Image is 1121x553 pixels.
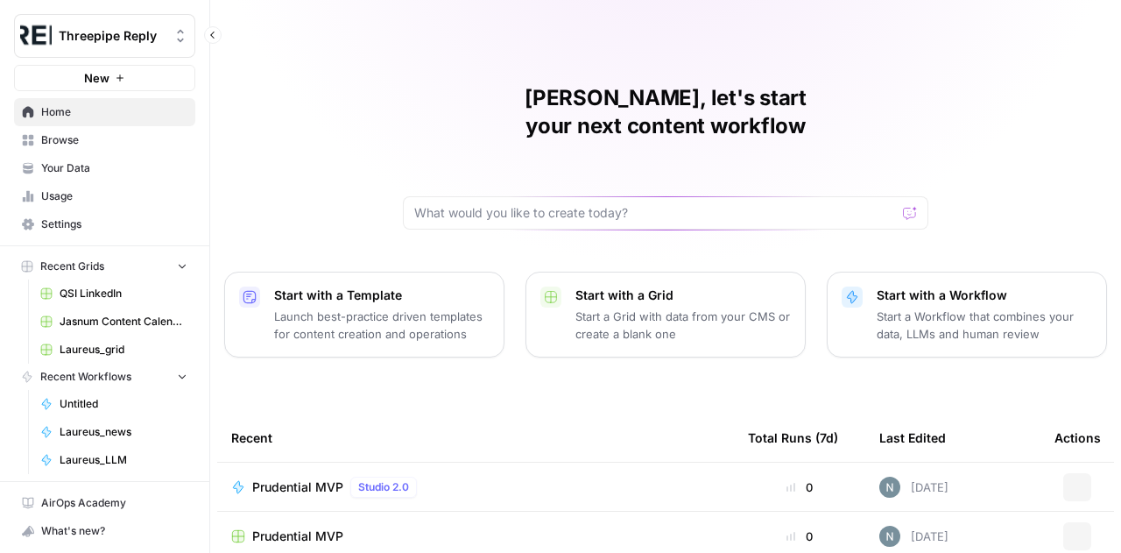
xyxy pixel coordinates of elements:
span: Recent Workflows [40,369,131,385]
button: Start with a WorkflowStart a Workflow that combines your data, LLMs and human review [827,272,1107,358]
p: Start a Grid with data from your CMS or create a blank one [575,308,791,343]
a: Browse [14,126,195,154]
div: What's new? [15,518,194,544]
button: Recent Workflows [14,364,195,390]
a: Jasnum Content Calendar [32,308,195,336]
span: Untitled [60,396,187,412]
p: Start with a Template [274,287,490,304]
div: 0 [748,479,851,496]
div: [DATE] [879,526,948,547]
span: Laureus_grid [60,342,187,358]
a: Laureus_news [32,418,195,446]
span: Settings [41,216,187,232]
a: Your Data [14,154,195,182]
img: c5ablnw6d01w38l43ylndsx32y4l [879,477,900,498]
div: Actions [1054,414,1101,462]
p: Start with a Grid [575,287,791,304]
div: [DATE] [879,477,948,498]
p: Start a Workflow that combines your data, LLMs and human review [877,308,1092,343]
div: 0 [748,528,851,545]
a: Prudential MVP [231,528,720,545]
span: QSI LinkedIn [60,286,187,301]
span: Browse [41,132,187,148]
span: Prudential MVP [252,528,343,545]
div: Recent [231,414,720,462]
p: Launch best-practice driven templates for content creation and operations [274,308,490,343]
span: Prudential MVP [252,479,343,496]
h1: [PERSON_NAME], let's start your next content workflow [403,84,928,140]
span: Jasnum Content Calendar [60,314,187,330]
span: Home [41,104,187,120]
a: Settings [14,210,195,238]
span: Recent Grids [40,259,104,274]
div: Last Edited [879,414,946,462]
button: Workspace: Threepipe Reply [14,14,195,58]
span: Threepipe Reply [59,27,165,45]
a: QSI LinkedIn [32,280,195,308]
button: Recent Grids [14,253,195,280]
a: Prudential MVPStudio 2.0 [231,477,720,498]
a: Laureus_grid [32,336,195,364]
span: AirOps Academy [41,495,187,511]
input: What would you like to create today? [414,204,896,222]
span: Your Data [41,160,187,176]
button: Start with a TemplateLaunch best-practice driven templates for content creation and operations [224,272,504,358]
img: c5ablnw6d01w38l43ylndsx32y4l [879,526,900,547]
div: Total Runs (7d) [748,414,838,462]
a: AirOps Academy [14,489,195,517]
a: Untitled [32,390,195,418]
span: Studio 2.0 [358,479,409,495]
button: New [14,65,195,91]
span: Laureus_LLM [60,452,187,468]
img: Threepipe Reply Logo [20,20,52,52]
span: Laureus_news [60,424,187,440]
a: Laureus_LLM [32,446,195,474]
button: What's new? [14,517,195,545]
span: New [84,69,109,87]
p: Start with a Workflow [877,287,1092,304]
button: Start with a GridStart a Grid with data from your CMS or create a blank one [525,272,806,358]
a: Usage [14,182,195,210]
a: Home [14,98,195,126]
span: Usage [41,188,187,204]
